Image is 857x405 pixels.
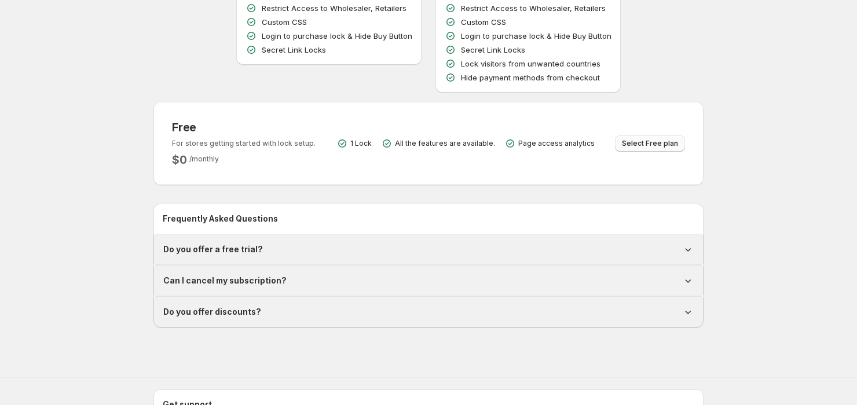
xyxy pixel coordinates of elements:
[163,306,261,318] h1: Do you offer discounts?
[262,44,326,56] p: Secret Link Locks
[461,30,611,42] p: Login to purchase lock & Hide Buy Button
[622,139,678,148] span: Select Free plan
[163,275,287,286] h1: Can I cancel my subscription?
[615,135,685,152] button: Select Free plan
[461,16,506,28] p: Custom CSS
[461,58,600,69] p: Lock visitors from unwanted countries
[461,44,525,56] p: Secret Link Locks
[172,139,316,148] p: For stores getting started with lock setup.
[163,213,694,224] h2: Frequently Asked Questions
[461,2,606,14] p: Restrict Access to Wholesaler, Retailers
[395,139,495,148] p: All the features are available.
[518,139,595,148] p: Page access analytics
[461,72,600,83] p: Hide payment methods from checkout
[172,153,187,167] h2: $ 0
[350,139,372,148] p: 1 Lock
[262,16,307,28] p: Custom CSS
[262,2,406,14] p: Restrict Access to Wholesaler, Retailers
[163,244,263,255] h1: Do you offer a free trial?
[189,154,219,163] span: / monthly
[172,120,316,134] h3: Free
[262,30,412,42] p: Login to purchase lock & Hide Buy Button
